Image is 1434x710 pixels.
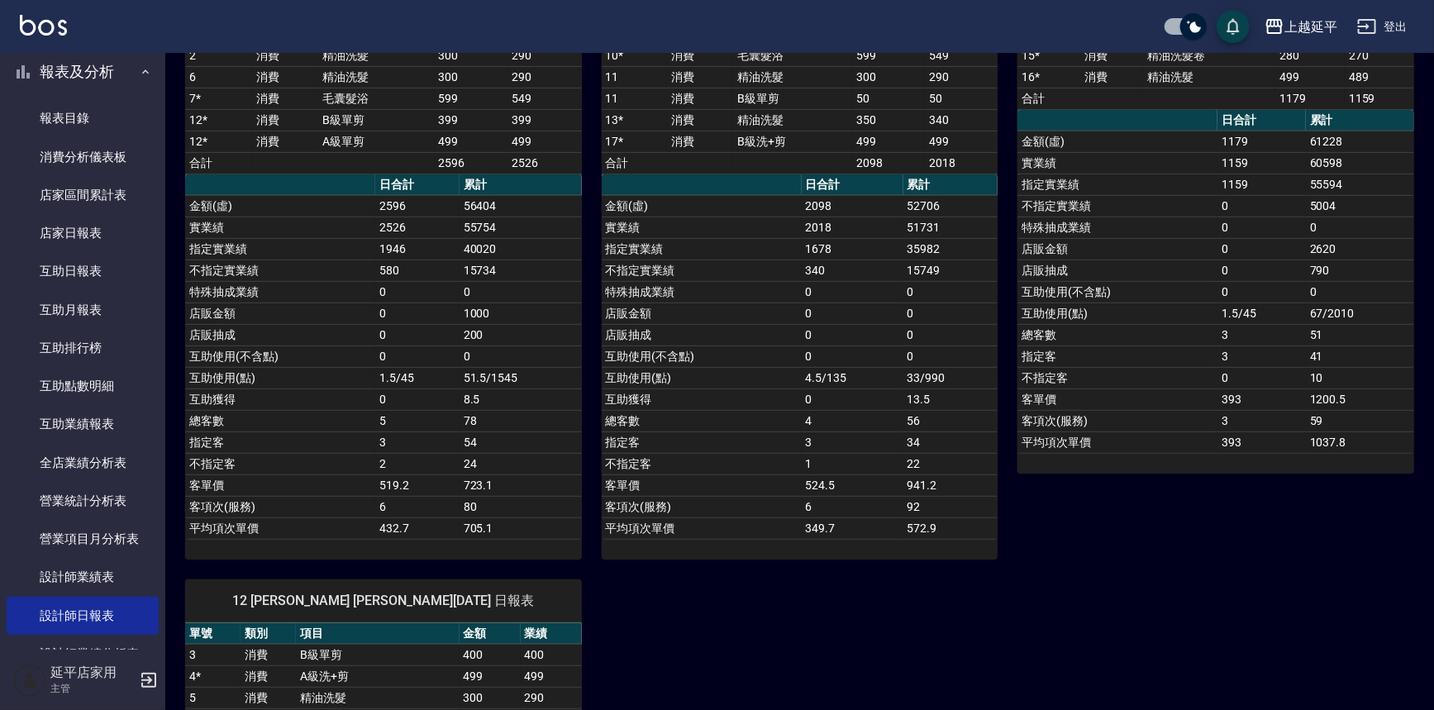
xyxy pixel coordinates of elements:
td: 489 [1345,66,1414,88]
td: 290 [925,66,998,88]
td: 0 [802,388,903,410]
td: 互助使用(點) [1017,303,1217,324]
th: 類別 [241,623,296,645]
td: 1200.5 [1306,388,1414,410]
td: 3 [375,431,460,453]
td: 300 [853,66,926,88]
td: 消費 [241,644,296,665]
td: 金額(虛) [185,195,375,217]
td: 指定客 [1017,345,1217,367]
td: 723.1 [460,474,582,496]
a: 全店業績分析表 [7,444,159,482]
td: 指定實業績 [185,238,375,260]
a: 6 [189,70,196,83]
td: 毛囊髮浴 [733,45,853,66]
td: 消費 [667,66,733,88]
td: 300 [460,687,521,708]
td: 3 [1217,324,1306,345]
table: a dense table [602,2,998,174]
td: 80 [460,496,582,517]
a: 互助點數明細 [7,367,159,405]
td: 15749 [903,260,998,281]
td: A級單剪 [318,131,434,152]
table: a dense table [185,174,582,540]
td: 270 [1345,45,1414,66]
td: 消費 [1080,45,1143,66]
a: 互助日報表 [7,252,159,290]
td: 特殊抽成業績 [185,281,375,303]
td: 8.5 [460,388,582,410]
td: 3 [802,431,903,453]
td: 2098 [853,152,926,174]
th: 項目 [296,623,459,645]
th: 累計 [1306,110,1414,131]
th: 累計 [460,174,582,196]
td: B級洗+剪 [733,131,853,152]
button: 上越延平 [1258,10,1344,44]
td: 0 [1217,281,1306,303]
td: 432.7 [375,517,460,539]
td: 35982 [903,238,998,260]
td: 59 [1306,410,1414,431]
td: 393 [1217,388,1306,410]
td: 2 [375,453,460,474]
td: 2098 [802,195,903,217]
td: 400 [460,644,521,665]
td: 5 [375,410,460,431]
td: 消費 [667,88,733,109]
td: 2018 [925,152,998,174]
td: 60598 [1306,152,1414,174]
h5: 延平店家用 [50,665,135,681]
td: 合計 [185,152,252,174]
td: 4.5/135 [802,367,903,388]
td: 消費 [241,665,296,687]
td: 41 [1306,345,1414,367]
td: 指定客 [185,431,375,453]
td: 客單價 [1017,388,1217,410]
td: 總客數 [185,410,375,431]
td: 499 [460,665,521,687]
td: 金額(虛) [602,195,802,217]
td: 店販抽成 [185,324,375,345]
td: 499 [853,131,926,152]
td: 精油洗髮 [296,687,459,708]
td: 0 [903,345,998,367]
td: 50 [925,88,998,109]
a: 11 [606,70,619,83]
td: 1159 [1345,88,1414,109]
a: 3 [189,648,196,661]
td: 特殊抽成業績 [602,281,802,303]
td: 499 [521,665,582,687]
td: 1037.8 [1306,431,1414,453]
td: 61228 [1306,131,1414,152]
td: 2596 [375,195,460,217]
th: 累計 [903,174,998,196]
td: 店販金額 [602,303,802,324]
td: 400 [521,644,582,665]
td: 2596 [435,152,508,174]
td: 互助獲得 [602,388,802,410]
td: 實業績 [1017,152,1217,174]
td: 349.7 [802,517,903,539]
td: 2526 [508,152,582,174]
td: 580 [375,260,460,281]
img: Person [13,664,46,697]
td: 不指定實業績 [1017,195,1217,217]
td: 790 [1306,260,1414,281]
td: 互助使用(不含點) [602,345,802,367]
button: 報表及分析 [7,50,159,93]
td: 消費 [241,687,296,708]
td: 平均項次單價 [602,517,802,539]
td: 3 [1217,345,1306,367]
td: A級洗+剪 [296,665,459,687]
td: 0 [375,388,460,410]
td: 56 [903,410,998,431]
td: 1159 [1217,152,1306,174]
td: 1.5/45 [1217,303,1306,324]
td: 0 [375,324,460,345]
td: 合計 [1017,88,1080,109]
td: 1179 [1217,131,1306,152]
button: 登出 [1351,12,1414,42]
a: 消費分析儀表板 [7,138,159,176]
span: 12 [PERSON_NAME] [PERSON_NAME][DATE] 日報表 [205,593,562,609]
